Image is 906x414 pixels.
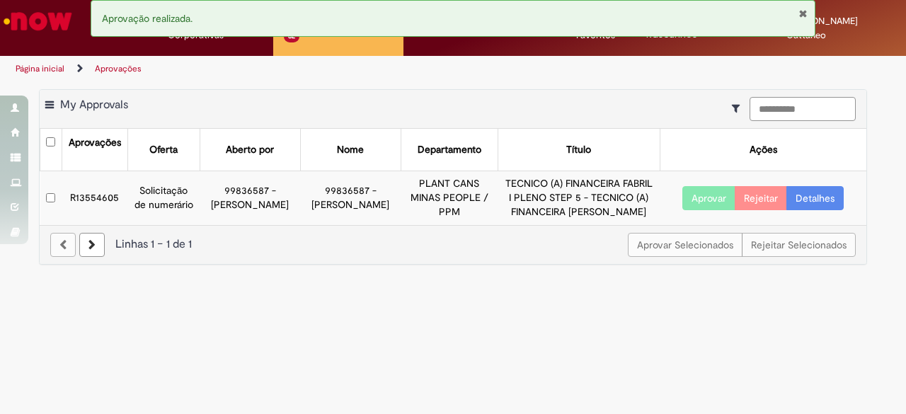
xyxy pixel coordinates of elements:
[337,143,364,157] div: Nome
[60,98,128,112] span: My Approvals
[16,63,64,74] a: Página inicial
[50,236,856,253] div: Linhas 1 − 1 de 1
[62,171,127,225] td: R13554605
[732,103,747,113] i: Mostrar filtros para: Suas Solicitações
[95,63,142,74] a: Aprovações
[786,186,844,210] a: Detalhes
[566,143,591,157] div: Título
[750,143,777,157] div: Ações
[69,136,121,150] div: Aprovações
[127,171,200,225] td: Solicitação de numerário
[149,143,178,157] div: Oferta
[1,7,74,35] img: ServiceNow
[401,171,498,225] td: PLANT CANS MINAS PEOPLE / PPM
[11,56,593,82] ul: Trilhas de página
[200,171,300,225] td: 99836587 - [PERSON_NAME]
[226,143,274,157] div: Aberto por
[418,143,481,157] div: Departamento
[62,129,127,171] th: Aprovações
[786,15,858,41] span: [PERSON_NAME] Cattaneo
[498,171,660,225] td: TECNICO (A) FINANCEIRA FABRIL I PLENO STEP 5 - TECNICO (A) FINANCEIRA [PERSON_NAME]
[798,8,808,19] button: Fechar Notificação
[682,186,735,210] button: Aprovar
[102,12,193,25] span: Aprovação realizada.
[735,186,787,210] button: Rejeitar
[300,171,401,225] td: 99836587 - [PERSON_NAME]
